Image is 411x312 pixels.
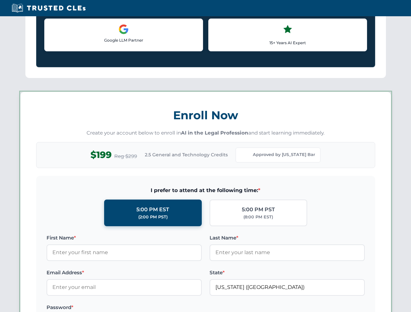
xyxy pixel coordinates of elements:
[50,37,198,43] p: Google LLM Partner
[47,186,365,195] span: I prefer to attend at the following time:
[136,205,169,214] div: 5:00 PM EST
[242,205,275,214] div: 5:00 PM PST
[243,214,273,220] div: (8:00 PM EST)
[241,150,250,160] img: Florida Bar
[114,152,137,160] span: Reg $299
[36,105,375,125] h3: Enroll Now
[47,269,202,277] label: Email Address
[47,304,202,311] label: Password
[145,151,228,158] span: 2.5 General and Technology Credits
[47,279,202,295] input: Enter your email
[210,234,365,242] label: Last Name
[47,234,202,242] label: First Name
[138,214,168,220] div: (2:00 PM PST)
[210,244,365,261] input: Enter your last name
[36,129,375,137] p: Create your account below to enroll in and start learning immediately.
[90,148,112,162] span: $199
[210,269,365,277] label: State
[253,151,315,158] span: Approved by [US_STATE] Bar
[10,3,88,13] img: Trusted CLEs
[214,40,362,46] p: 15+ Years AI Expert
[210,279,365,295] input: Florida (FL)
[47,244,202,261] input: Enter your first name
[181,130,248,136] strong: AI in the Legal Profession
[118,24,129,34] img: Google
